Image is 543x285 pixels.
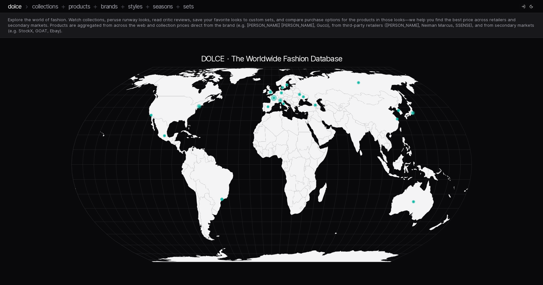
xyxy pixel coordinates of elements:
[153,3,173,10] a: Seasons
[183,3,193,10] a: Sets
[101,3,118,10] a: Brands
[519,3,527,10] a: Log in
[231,54,342,64] h2: The Worldwide Fashion Database
[201,54,224,64] h1: DOLCE
[69,3,90,10] a: Products
[527,3,535,10] button: Toggle theme
[8,2,22,11] h1: dolce
[128,3,142,10] a: Styles
[32,3,58,10] a: Collections
[227,54,229,64] span: ·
